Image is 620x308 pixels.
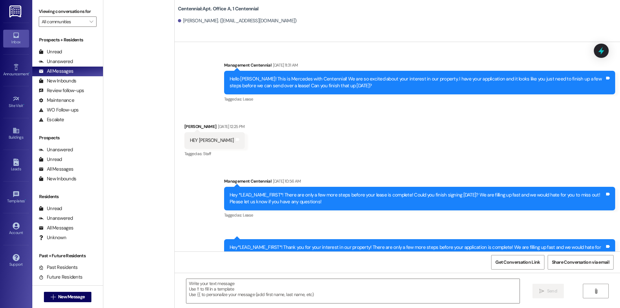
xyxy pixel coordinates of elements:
div: Hey*LEAD_NAME_FIRST*! Thank you for your interest in our property! There are only a few more step... [230,244,605,258]
div: Future Residents [39,274,82,281]
b: Centennial: Apt. Office A, 1 Centennial [178,5,259,12]
span: Lease [243,96,253,102]
a: Buildings [3,125,29,143]
div: New Inbounds [39,78,76,84]
div: All Messages [39,166,73,173]
a: Site Visit • [3,93,29,111]
div: [DATE] 11:31 AM [271,62,298,69]
div: Unknown [39,234,66,241]
div: Tagged as: [224,210,615,220]
div: All Messages [39,225,73,231]
div: Past Residents [39,264,78,271]
div: Tagged as: [184,149,245,158]
div: Residents [32,193,103,200]
img: ResiDesk Logo [9,5,23,17]
div: WO Follow-ups [39,107,78,113]
span: New Message [58,293,85,300]
span: • [23,102,24,107]
div: [DATE] 10:56 AM [271,178,301,185]
div: Hey *LEAD_NAME_FIRST*! There are only a few more steps before your lease is complete! Could you f... [230,192,605,206]
i:  [539,289,544,294]
a: Inbox [3,30,29,47]
div: Unanswered [39,215,73,222]
div: All Messages [39,68,73,75]
span: Lease [243,212,253,218]
div: Unread [39,156,62,163]
button: New Message [44,292,92,302]
div: Unanswered [39,58,73,65]
div: New Inbounds [39,175,76,182]
i:  [594,289,598,294]
button: Share Conversation via email [548,255,614,270]
a: Leads [3,157,29,174]
button: Get Conversation Link [491,255,544,270]
span: Staff [203,151,211,156]
div: Maintenance [39,97,74,104]
div: HEY [PERSON_NAME] [190,137,234,144]
a: Support [3,252,29,270]
span: Share Conversation via email [552,259,609,266]
i:  [89,19,93,24]
div: Prospects [32,134,103,141]
div: Escalate [39,116,64,123]
a: Account [3,220,29,238]
div: Unanswered [39,146,73,153]
div: Past + Future Residents [32,252,103,259]
i:  [51,294,56,300]
div: Unread [39,205,62,212]
span: • [29,71,30,75]
input: All communities [42,16,86,27]
span: Send [547,288,557,294]
div: [PERSON_NAME]. ([EMAIL_ADDRESS][DOMAIN_NAME]) [178,17,297,24]
div: [PERSON_NAME] [184,123,245,132]
div: Tagged as: [224,94,615,104]
div: Review follow-ups [39,87,84,94]
a: Templates • [3,189,29,206]
div: Management Centennial [224,62,615,71]
span: • [25,198,26,202]
label: Viewing conversations for [39,6,97,16]
div: Hello [PERSON_NAME]! This is Mercedes with Centennial! We are so excited about your interest in o... [230,76,605,90]
span: Get Conversation Link [495,259,540,266]
button: Send [532,284,564,298]
div: Management Centennial [224,178,615,187]
div: [DATE] 12:25 PM [216,123,244,130]
div: Unread [39,48,62,55]
div: Prospects + Residents [32,37,103,43]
